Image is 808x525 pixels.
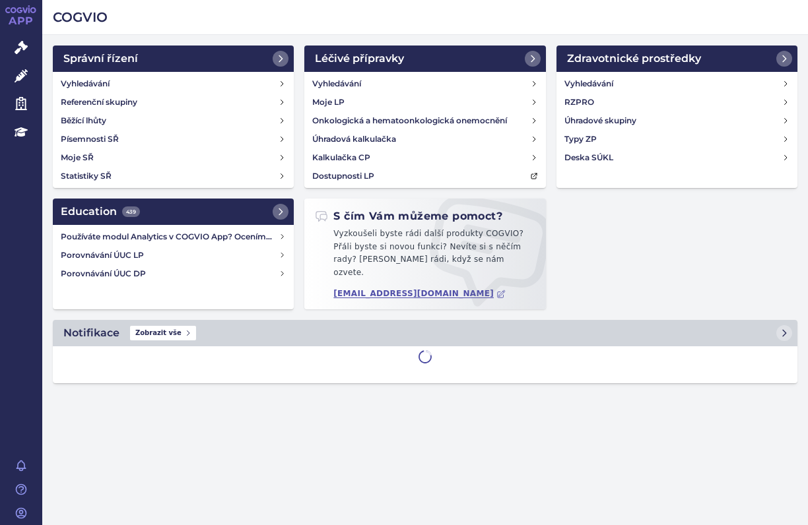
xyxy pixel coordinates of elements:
[61,77,110,90] h4: Vyhledávání
[53,8,797,26] h2: COGVIO
[312,114,507,127] h4: Onkologická a hematoonkologická onemocnění
[567,51,701,67] h2: Zdravotnické prostředky
[53,46,294,72] a: Správní řízení
[307,130,543,148] a: Úhradová kalkulačka
[61,114,106,127] h4: Běžící lhůty
[304,46,545,72] a: Léčivé přípravky
[61,249,279,262] h4: Porovnávání ÚUC LP
[312,151,370,164] h4: Kalkulačka CP
[55,93,291,111] a: Referenční skupiny
[307,148,543,167] a: Kalkulačka CP
[55,228,291,246] a: Používáte modul Analytics v COGVIO App? Oceníme Vaši zpětnou vazbu!
[333,289,506,299] a: [EMAIL_ADDRESS][DOMAIN_NAME]
[63,325,119,341] h2: Notifikace
[55,130,291,148] a: Písemnosti SŘ
[312,133,396,146] h4: Úhradová kalkulačka
[61,230,279,243] h4: Používáte modul Analytics v COGVIO App? Oceníme Vaši zpětnou vazbu!
[130,326,196,340] span: Zobrazit vše
[559,93,795,111] a: RZPRO
[53,320,797,346] a: NotifikaceZobrazit vše
[564,77,613,90] h4: Vyhledávání
[315,209,502,224] h2: S čím Vám můžeme pomoct?
[564,96,594,109] h4: RZPRO
[55,264,291,283] a: Porovnávání ÚUC DP
[312,96,345,109] h4: Moje LP
[315,228,535,284] p: Vyzkoušeli byste rádi další produkty COGVIO? Přáli byste si novou funkci? Nevíte si s něčím rady?...
[307,93,543,111] a: Moje LP
[122,206,140,217] span: 439
[55,246,291,264] a: Porovnávání ÚUC LP
[315,51,404,67] h2: Léčivé přípravky
[559,148,795,167] a: Deska SÚKL
[312,170,374,183] h4: Dostupnosti LP
[53,199,294,225] a: Education439
[63,51,138,67] h2: Správní řízení
[564,151,613,164] h4: Deska SÚKL
[556,46,797,72] a: Zdravotnické prostředky
[61,204,140,220] h2: Education
[55,148,291,167] a: Moje SŘ
[564,114,636,127] h4: Úhradové skupiny
[61,267,279,280] h4: Porovnávání ÚUC DP
[559,75,795,93] a: Vyhledávání
[307,111,543,130] a: Onkologická a hematoonkologická onemocnění
[55,111,291,130] a: Běžící lhůty
[61,96,137,109] h4: Referenční skupiny
[559,130,795,148] a: Typy ZP
[55,167,291,185] a: Statistiky SŘ
[564,133,597,146] h4: Typy ZP
[312,77,361,90] h4: Vyhledávání
[55,75,291,93] a: Vyhledávání
[307,75,543,93] a: Vyhledávání
[559,111,795,130] a: Úhradové skupiny
[61,170,112,183] h4: Statistiky SŘ
[307,167,543,185] a: Dostupnosti LP
[61,151,94,164] h4: Moje SŘ
[61,133,119,146] h4: Písemnosti SŘ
